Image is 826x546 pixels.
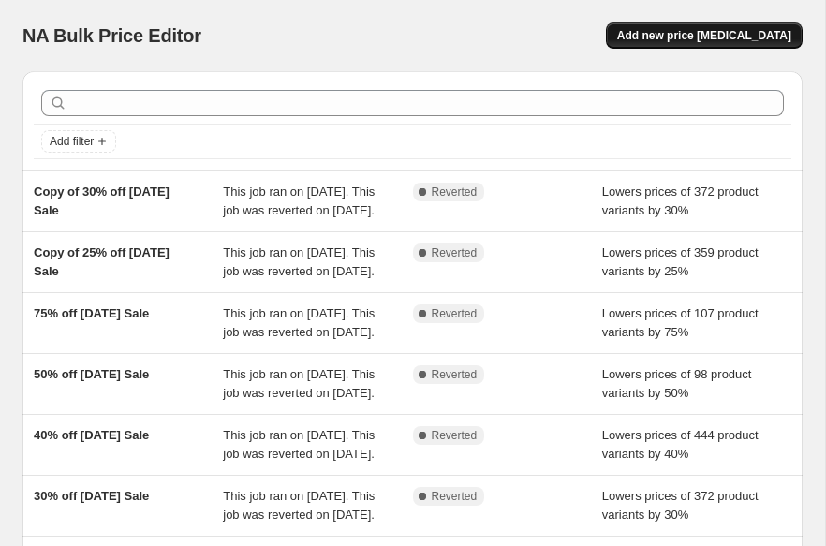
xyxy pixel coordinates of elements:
span: 50% off [DATE] Sale [34,367,149,381]
span: Copy of 30% off [DATE] Sale [34,184,170,217]
span: Lowers prices of 372 product variants by 30% [602,184,759,217]
span: 40% off [DATE] Sale [34,428,149,442]
span: Add filter [50,134,94,149]
span: Lowers prices of 372 product variants by 30% [602,489,759,522]
span: Reverted [432,184,478,199]
span: This job ran on [DATE]. This job was reverted on [DATE]. [223,184,375,217]
span: Reverted [432,367,478,382]
span: This job ran on [DATE]. This job was reverted on [DATE]. [223,245,375,278]
span: 75% off [DATE] Sale [34,306,149,320]
span: Lowers prices of 98 product variants by 50% [602,367,752,400]
span: Reverted [432,245,478,260]
span: This job ran on [DATE]. This job was reverted on [DATE]. [223,428,375,461]
span: Lowers prices of 444 product variants by 40% [602,428,759,461]
span: Lowers prices of 107 product variants by 75% [602,306,759,339]
span: NA Bulk Price Editor [22,25,201,46]
span: 30% off [DATE] Sale [34,489,149,503]
button: Add new price [MEDICAL_DATA] [606,22,803,49]
button: Add filter [41,130,116,153]
span: Reverted [432,306,478,321]
span: Reverted [432,428,478,443]
span: This job ran on [DATE]. This job was reverted on [DATE]. [223,367,375,400]
span: This job ran on [DATE]. This job was reverted on [DATE]. [223,306,375,339]
span: This job ran on [DATE]. This job was reverted on [DATE]. [223,489,375,522]
span: Copy of 25% off [DATE] Sale [34,245,170,278]
span: Reverted [432,489,478,504]
span: Add new price [MEDICAL_DATA] [617,28,791,43]
span: Lowers prices of 359 product variants by 25% [602,245,759,278]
